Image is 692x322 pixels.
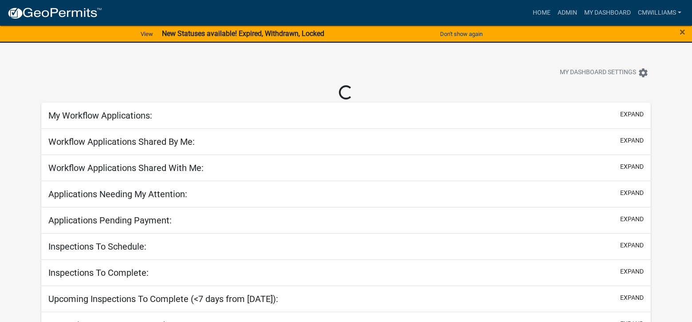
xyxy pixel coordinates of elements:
[48,294,278,304] h5: Upcoming Inspections To Complete (<7 days from [DATE]):
[554,4,581,21] a: Admin
[553,64,656,81] button: My Dashboard Settingssettings
[48,163,204,173] h5: Workflow Applications Shared With Me:
[620,110,644,119] button: expand
[620,241,644,250] button: expand
[620,267,644,276] button: expand
[162,29,324,38] strong: New Statuses available! Expired, Withdrawn, Locked
[529,4,554,21] a: Home
[48,189,187,199] h5: Applications Needing My Attention:
[48,215,172,226] h5: Applications Pending Payment:
[436,27,486,41] button: Don't show again
[48,267,149,278] h5: Inspections To Complete:
[620,136,644,145] button: expand
[620,293,644,302] button: expand
[620,188,644,198] button: expand
[634,4,685,21] a: cmwilliams
[48,241,146,252] h5: Inspections To Schedule:
[680,26,685,38] span: ×
[560,68,636,78] span: My Dashboard Settings
[48,136,195,147] h5: Workflow Applications Shared By Me:
[620,162,644,171] button: expand
[638,68,649,78] i: settings
[620,215,644,224] button: expand
[581,4,634,21] a: My Dashboard
[48,110,152,121] h5: My Workflow Applications:
[137,27,157,41] a: View
[680,27,685,37] button: Close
